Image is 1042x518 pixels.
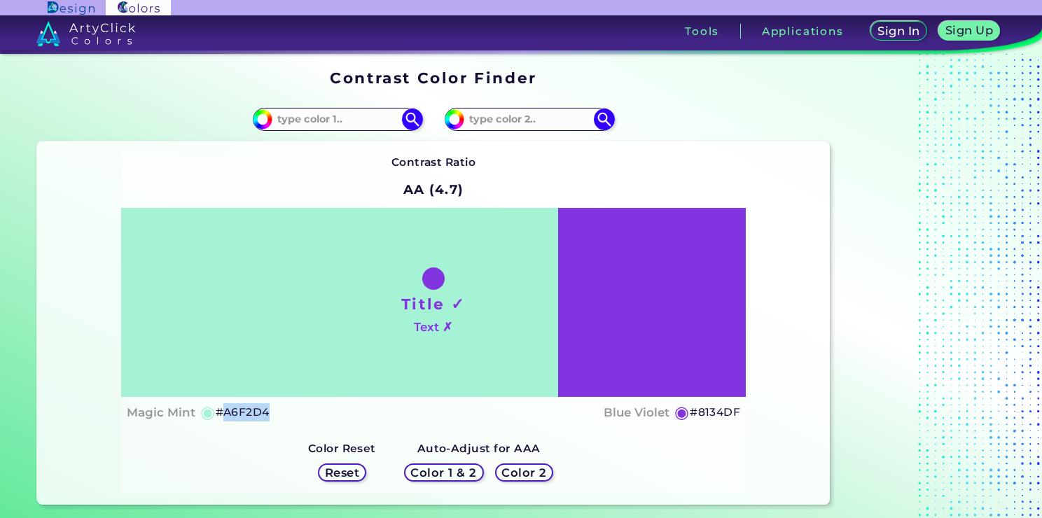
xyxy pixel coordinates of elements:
h1: Title ✓ [401,293,466,314]
h5: ◉ [674,404,690,421]
h5: #A6F2D4 [216,403,270,421]
h5: Reset [325,467,359,478]
h5: Color 1 & 2 [410,467,476,478]
strong: Color Reset [308,442,376,455]
h4: Text ✗ [414,317,452,337]
h5: Color 2 [501,467,546,478]
h4: Blue Violet [604,402,669,423]
strong: Auto-Adjust for AAA [417,442,541,455]
a: Sign In [870,21,928,41]
h3: Applications [762,26,844,36]
h4: Magic Mint [127,402,195,423]
h3: Tools [685,26,719,36]
img: ArtyClick Design logo [48,1,95,15]
h5: #8134DF [690,403,740,421]
strong: Contrast Ratio [391,155,476,169]
img: logo_artyclick_colors_white.svg [36,21,135,46]
img: icon search [402,108,423,129]
input: type color 1.. [272,110,403,129]
h5: Sign In [877,25,919,36]
h2: AA (4.7) [397,174,471,205]
input: type color 2.. [464,110,595,129]
img: icon search [594,108,615,129]
h5: ◉ [200,404,216,421]
a: Sign Up [938,21,1000,41]
h1: Contrast Color Finder [330,67,536,88]
h5: Sign Up [945,24,993,36]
